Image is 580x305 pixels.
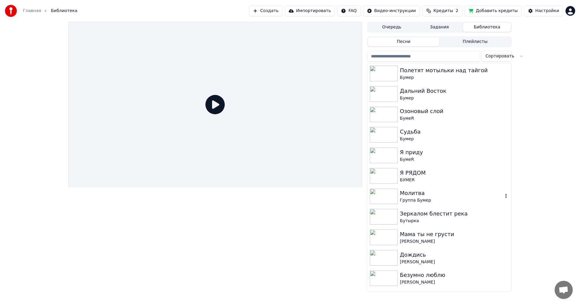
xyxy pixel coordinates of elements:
[400,66,509,75] div: Полетят мотыльки над тайгой
[400,157,509,163] div: БумеR
[285,5,335,16] button: Импортировать
[400,87,509,95] div: Дальний Восток
[439,37,511,46] button: Плейлисты
[400,169,509,177] div: Я РЯДОМ
[524,5,563,16] button: Настройки
[5,5,17,17] img: youka
[400,251,509,259] div: Дождись
[400,230,509,238] div: Мама ты не грусти
[422,5,462,16] button: Кредиты2
[400,75,509,81] div: Бумер
[485,53,514,59] span: Сортировать
[535,8,559,14] div: Настройки
[400,128,509,136] div: Судьба
[400,189,503,197] div: Молитва
[465,5,522,16] button: Добавить кредиты
[400,197,503,203] div: Группа Бумер
[400,115,509,122] div: БумеR
[51,8,77,14] span: Библиотека
[456,8,458,14] span: 2
[400,218,509,224] div: Бутырка
[400,209,509,218] div: Зеркалом блестит река
[400,279,509,285] div: [PERSON_NAME]
[363,5,420,16] button: Видео-инструкции
[400,95,509,101] div: Бумер
[249,5,282,16] button: Создать
[400,177,509,183] div: БУМЕR
[368,23,416,32] button: Очередь
[400,136,509,142] div: Бумер
[23,8,77,14] nav: breadcrumb
[400,271,509,279] div: Безумно люблю
[400,107,509,115] div: Озоновый слой
[23,8,41,14] a: Главная
[416,23,463,32] button: Задания
[555,281,573,299] div: Открытый чат
[400,259,509,265] div: [PERSON_NAME]
[463,23,511,32] button: Библиотека
[433,8,453,14] span: Кредиты
[400,238,509,245] div: [PERSON_NAME]
[368,37,440,46] button: Песни
[337,5,360,16] button: FAQ
[400,148,509,157] div: Я приду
